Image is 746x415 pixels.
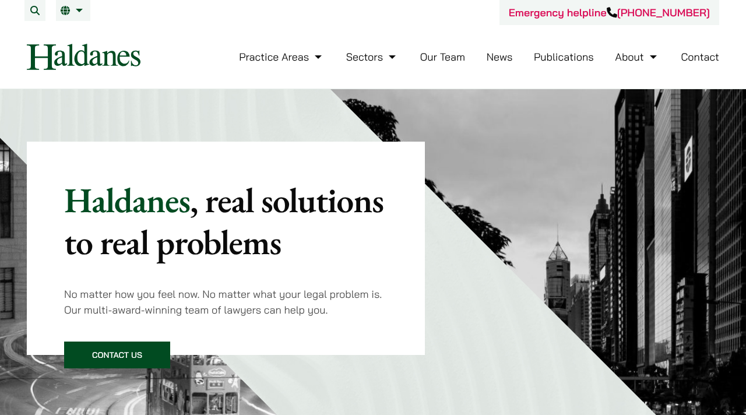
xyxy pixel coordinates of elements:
[27,44,140,70] img: Logo of Haldanes
[64,286,388,318] p: No matter how you feel now. No matter what your legal problem is. Our multi-award-winning team of...
[61,6,86,15] a: EN
[615,50,659,64] a: About
[239,50,325,64] a: Practice Areas
[681,50,719,64] a: Contact
[487,50,513,64] a: News
[534,50,594,64] a: Publications
[64,179,388,263] p: Haldanes
[64,177,383,265] mark: , real solutions to real problems
[64,342,170,368] a: Contact Us
[509,6,710,19] a: Emergency helpline[PHONE_NUMBER]
[346,50,399,64] a: Sectors
[420,50,465,64] a: Our Team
